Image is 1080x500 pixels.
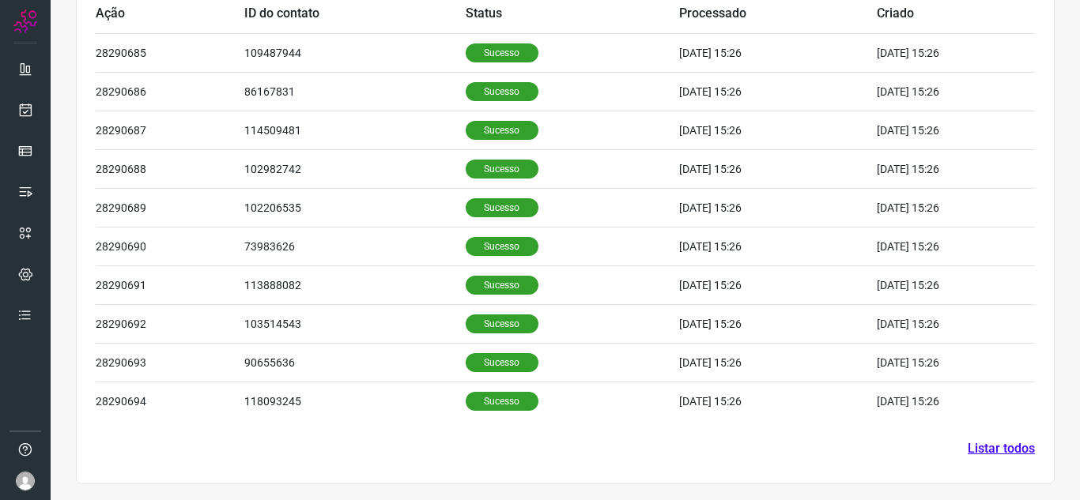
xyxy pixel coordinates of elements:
[96,111,244,149] td: 28290687
[877,111,987,149] td: [DATE] 15:26
[16,472,35,491] img: avatar-user-boy.jpg
[679,304,877,343] td: [DATE] 15:26
[466,276,538,295] p: Sucesso
[96,304,244,343] td: 28290692
[96,265,244,304] td: 28290691
[679,33,877,72] td: [DATE] 15:26
[13,9,37,33] img: Logo
[679,188,877,227] td: [DATE] 15:26
[466,198,538,217] p: Sucesso
[466,392,538,411] p: Sucesso
[679,265,877,304] td: [DATE] 15:26
[466,237,538,256] p: Sucesso
[679,72,877,111] td: [DATE] 15:26
[96,382,244,420] td: 28290694
[466,121,538,140] p: Sucesso
[877,149,987,188] td: [DATE] 15:26
[244,33,465,72] td: 109487944
[877,265,987,304] td: [DATE] 15:26
[244,343,465,382] td: 90655636
[466,314,538,333] p: Sucesso
[877,33,987,72] td: [DATE] 15:26
[466,160,538,179] p: Sucesso
[877,304,987,343] td: [DATE] 15:26
[877,188,987,227] td: [DATE] 15:26
[466,43,538,62] p: Sucesso
[96,227,244,265] td: 28290690
[877,72,987,111] td: [DATE] 15:26
[244,227,465,265] td: 73983626
[679,343,877,382] td: [DATE] 15:26
[679,227,877,265] td: [DATE] 15:26
[877,382,987,420] td: [DATE] 15:26
[466,82,538,101] p: Sucesso
[244,149,465,188] td: 102982742
[96,149,244,188] td: 28290688
[244,111,465,149] td: 114509481
[96,188,244,227] td: 28290689
[877,227,987,265] td: [DATE] 15:26
[96,72,244,111] td: 28290686
[877,343,987,382] td: [DATE] 15:26
[679,382,877,420] td: [DATE] 15:26
[968,439,1035,458] a: Listar todos
[466,353,538,372] p: Sucesso
[244,188,465,227] td: 102206535
[244,304,465,343] td: 103514543
[244,72,465,111] td: 86167831
[96,33,244,72] td: 28290685
[679,111,877,149] td: [DATE] 15:26
[244,382,465,420] td: 118093245
[244,265,465,304] td: 113888082
[96,343,244,382] td: 28290693
[679,149,877,188] td: [DATE] 15:26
